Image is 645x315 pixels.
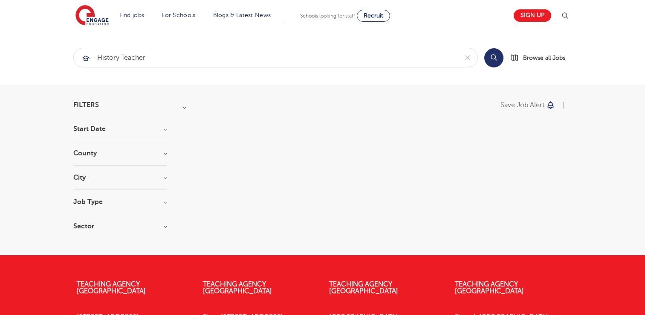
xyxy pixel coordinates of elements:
[73,150,167,157] h3: County
[74,48,458,67] input: Submit
[357,10,390,22] a: Recruit
[73,48,478,67] div: Submit
[500,102,555,108] button: Save job alert
[300,13,355,19] span: Schools looking for staff
[73,223,167,230] h3: Sector
[73,125,167,132] h3: Start Date
[364,12,383,19] span: Recruit
[77,280,146,295] a: Teaching Agency [GEOGRAPHIC_DATA]
[75,5,109,26] img: Engage Education
[455,280,524,295] a: Teaching Agency [GEOGRAPHIC_DATA]
[484,48,503,67] button: Search
[510,53,572,63] a: Browse all Jobs
[119,12,145,18] a: Find jobs
[73,198,167,205] h3: Job Type
[514,9,551,22] a: Sign up
[203,280,272,295] a: Teaching Agency [GEOGRAPHIC_DATA]
[500,102,544,108] p: Save job alert
[523,53,565,63] span: Browse all Jobs
[458,48,477,67] button: Clear
[73,174,167,181] h3: City
[73,102,99,108] span: Filters
[162,12,195,18] a: For Schools
[329,280,398,295] a: Teaching Agency [GEOGRAPHIC_DATA]
[213,12,271,18] a: Blogs & Latest News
